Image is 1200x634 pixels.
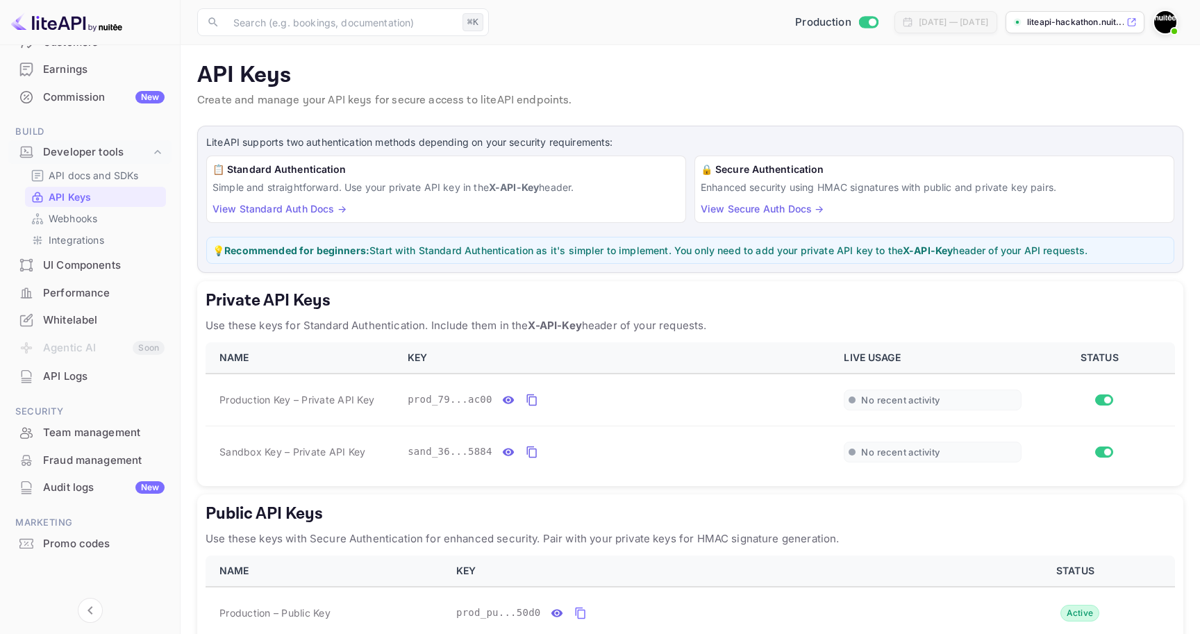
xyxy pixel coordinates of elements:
div: API Logs [8,363,172,390]
span: Build [8,124,172,140]
h6: 🔒 Secure Authentication [701,162,1168,177]
span: Production [795,15,851,31]
p: Simple and straightforward. Use your private API key in the header. [212,180,680,194]
strong: X-API-Key [489,181,539,193]
th: NAME [206,342,399,374]
div: Webhooks [25,208,166,228]
div: Switch to Sandbox mode [790,15,883,31]
a: Audit logsNew [8,474,172,500]
div: Integrations [25,230,166,250]
div: CommissionNew [8,84,172,111]
th: STATUS [1030,342,1175,374]
table: private api keys table [206,342,1175,478]
div: Active [1060,605,1100,622]
a: Customers [8,29,172,55]
div: Whitelabel [43,312,165,328]
span: Sandbox Key – Private API Key [219,444,365,459]
th: NAME [206,556,448,587]
div: Fraud management [43,453,165,469]
p: API Keys [197,62,1183,90]
div: Fraud management [8,447,172,474]
a: UI Components [8,252,172,278]
span: Marketing [8,515,172,531]
div: Developer tools [43,144,151,160]
a: Whitelabel [8,307,172,333]
span: prod_79...ac00 [408,392,492,407]
div: ⌘K [462,13,483,31]
img: liteapi hackathon [1154,11,1176,33]
a: CommissionNew [8,84,172,110]
th: KEY [399,342,835,374]
a: View Secure Auth Docs → [701,203,824,215]
span: Production – Public Key [219,606,331,620]
a: Webhooks [31,211,160,226]
button: Collapse navigation [78,598,103,623]
a: Earnings [8,56,172,82]
p: Create and manage your API keys for secure access to liteAPI endpoints. [197,92,1183,109]
img: LiteAPI logo [11,11,122,33]
p: Integrations [49,233,104,247]
span: Production Key – Private API Key [219,392,374,407]
a: Performance [8,280,172,306]
strong: X-API-Key [903,244,953,256]
p: LiteAPI supports two authentication methods depending on your security requirements: [206,135,1174,150]
input: Search (e.g. bookings, documentation) [225,8,457,36]
span: Security [8,404,172,419]
a: API Keys [31,190,160,204]
h6: 📋 Standard Authentication [212,162,680,177]
div: New [135,481,165,494]
p: Enhanced security using HMAC signatures with public and private key pairs. [701,180,1168,194]
a: Integrations [31,233,160,247]
p: liteapi-hackathon.nuit... [1027,16,1124,28]
th: STATUS [981,556,1175,587]
div: Performance [43,285,165,301]
span: No recent activity [861,394,940,406]
div: [DATE] — [DATE] [919,16,988,28]
div: UI Components [8,252,172,279]
th: LIVE USAGE [835,342,1029,374]
h5: Public API Keys [206,503,1175,525]
p: Use these keys for Standard Authentication. Include them in the header of your requests. [206,317,1175,334]
strong: X-API-Key [528,319,581,332]
div: Audit logsNew [8,474,172,501]
div: Developer tools [8,140,172,165]
div: API Logs [43,369,165,385]
a: Team management [8,419,172,445]
p: Webhooks [49,211,97,226]
div: API docs and SDKs [25,165,166,185]
p: Use these keys with Secure Authentication for enhanced security. Pair with your private keys for ... [206,531,1175,547]
div: Team management [43,425,165,441]
div: Earnings [8,56,172,83]
div: Promo codes [43,536,165,552]
a: API docs and SDKs [31,168,160,183]
div: UI Components [43,258,165,274]
a: Fraud management [8,447,172,473]
th: KEY [448,556,981,587]
a: API Logs [8,363,172,389]
p: 💡 Start with Standard Authentication as it's simpler to implement. You only need to add your priv... [212,243,1168,258]
span: No recent activity [861,447,940,458]
span: sand_36...5884 [408,444,492,459]
div: Audit logs [43,480,165,496]
a: Promo codes [8,531,172,556]
p: API docs and SDKs [49,168,139,183]
a: View Standard Auth Docs → [212,203,347,215]
div: Promo codes [8,531,172,558]
div: Commission [43,90,165,106]
strong: Recommended for beginners: [224,244,369,256]
div: Earnings [43,62,165,78]
div: Performance [8,280,172,307]
div: Team management [8,419,172,447]
div: New [135,91,165,103]
div: Whitelabel [8,307,172,334]
div: API Keys [25,187,166,207]
span: prod_pu...50d0 [456,606,541,620]
h5: Private API Keys [206,290,1175,312]
p: API Keys [49,190,91,204]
